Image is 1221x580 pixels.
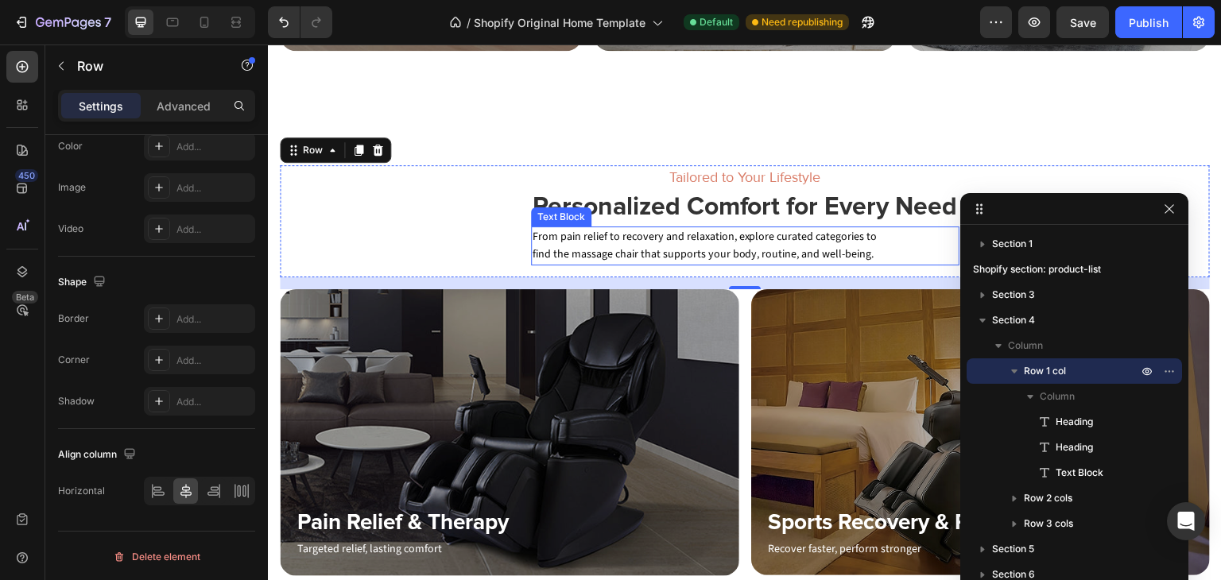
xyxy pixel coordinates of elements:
button: Delete element [58,544,255,570]
p: Advanced [157,98,211,114]
p: Settings [79,98,123,114]
button: Save [1056,6,1109,38]
span: Row 1 col [1024,363,1066,379]
div: Border [58,311,89,326]
span: Section 5 [992,541,1034,557]
span: Need republishing [762,15,843,29]
span: Default [700,15,733,29]
span: / [467,14,471,31]
span: Column [1008,338,1043,354]
span: Heading [1056,439,1093,455]
p: Row [77,56,212,75]
span: Section 1 [992,236,1033,252]
div: Shadow [58,394,95,408]
span: Save [1070,16,1096,29]
span: Column [1040,389,1075,404]
div: Delete element [113,547,200,566]
div: Add... [176,354,251,368]
div: Undo/Redo [268,6,332,38]
div: Beta [12,291,38,304]
div: Image [58,180,86,195]
h2: Sports Recovery & Performance [499,462,927,494]
button: Publish [1115,6,1182,38]
div: Add... [176,312,251,327]
iframe: Design area [268,44,1221,580]
div: Add... [176,395,251,409]
span: Section 3 [992,287,1035,303]
div: Background Image [483,245,943,532]
span: Row 2 cols [1024,490,1072,506]
div: Add... [176,181,251,195]
div: Horizontal [58,484,105,498]
span: Shopify Original Home Template [474,14,645,31]
p: 7 [104,13,111,32]
div: Add... [176,140,251,154]
span: Heading [1056,414,1093,430]
div: Publish [1129,14,1169,31]
div: Color [58,139,83,153]
div: Corner [58,353,90,367]
div: Add... [176,222,251,237]
div: Video [58,222,83,236]
span: Section 4 [992,312,1035,328]
div: 450 [15,169,38,182]
span: Text Block [1056,465,1103,481]
div: Align column [58,444,139,466]
div: Overlay [483,245,943,532]
button: 7 [6,6,118,38]
div: Open Intercom Messenger [1167,502,1205,540]
span: Row 3 cols [1024,516,1073,532]
div: Shape [58,272,109,293]
p: Recover faster, perform stronger [501,496,925,513]
span: Shopify section: product-list [973,261,1101,277]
